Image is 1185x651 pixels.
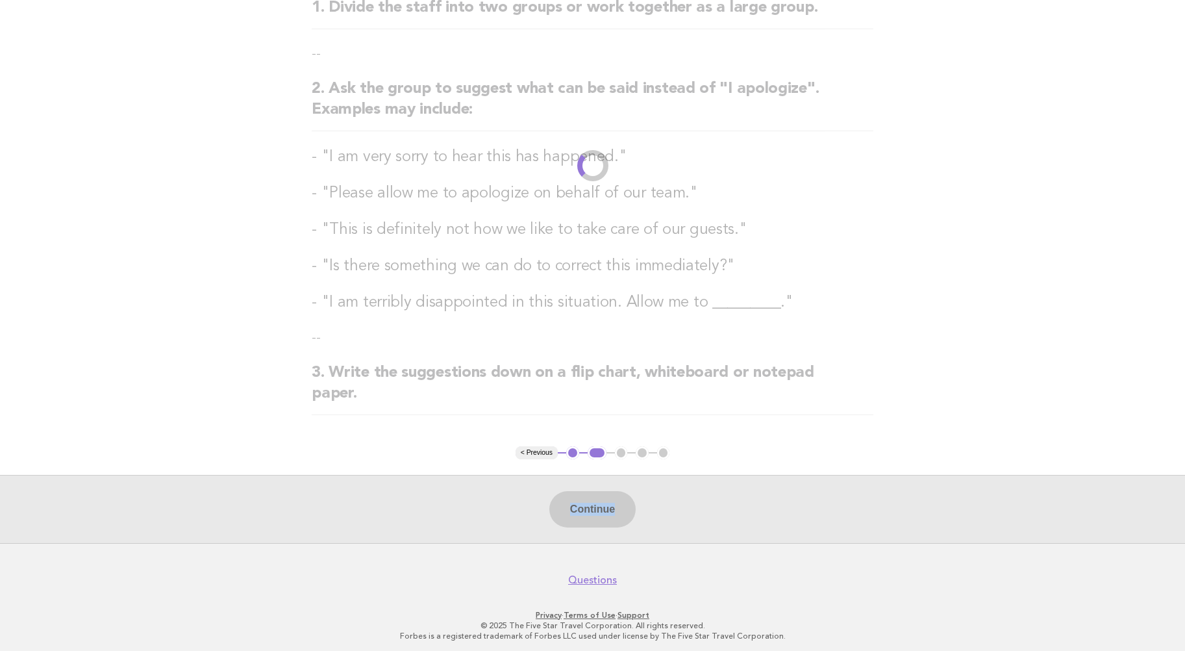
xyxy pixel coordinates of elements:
[312,256,873,277] h3: - "Is there something we can do to correct this immediately?"
[564,611,616,620] a: Terms of Use
[312,147,873,168] h3: - "I am very sorry to hear this has happened."
[312,183,873,204] h3: - "Please allow me to apologize on behalf of our team."
[195,610,990,620] p: · ·
[312,292,873,313] h3: - "I am terribly disappointed in this situation. Allow me to _________."
[312,79,873,131] h2: 2. Ask the group to suggest what can be said instead of "I apologize". Examples may include:
[312,220,873,240] h3: - "This is definitely not how we like to take care of our guests."
[312,363,873,415] h2: 3. Write the suggestions down on a flip chart, whiteboard or notepad paper.
[617,611,649,620] a: Support
[195,631,990,641] p: Forbes is a registered trademark of Forbes LLC used under license by The Five Star Travel Corpora...
[312,329,873,347] p: --
[536,611,562,620] a: Privacy
[568,574,617,587] a: Questions
[312,45,873,63] p: --
[195,620,990,631] p: © 2025 The Five Star Travel Corporation. All rights reserved.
